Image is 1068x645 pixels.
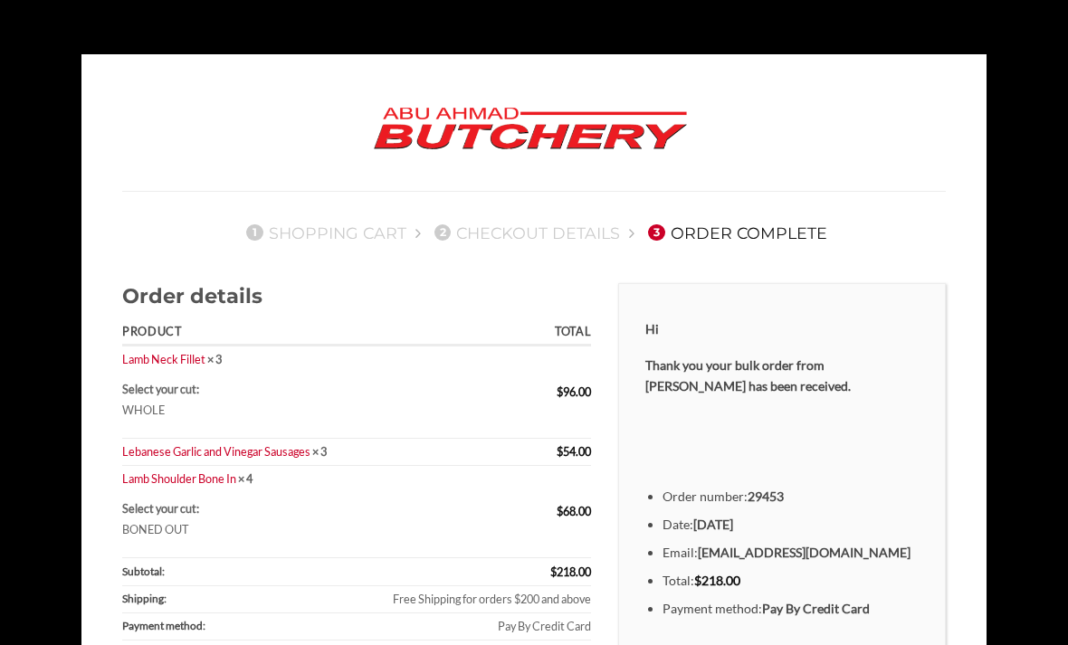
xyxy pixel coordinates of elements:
bdi: 96.00 [557,384,591,399]
span: 218.00 [550,564,591,579]
strong: [EMAIL_ADDRESS][DOMAIN_NAME] [698,545,911,560]
th: Product [122,320,360,346]
bdi: 68.00 [557,504,591,518]
img: Abu Ahmad Butchery [358,95,702,164]
bdi: 54.00 [557,444,591,459]
td: Pay By Credit Card [360,613,591,640]
strong: × 3 [207,352,222,366]
strong: Pay By Credit Card [762,601,870,616]
strong: × 3 [312,444,327,459]
strong: 29453 [748,488,784,504]
span: $ [550,564,557,579]
span: 1 [246,224,262,241]
strong: Select your cut: [122,382,199,396]
strong: Select your cut: [122,501,199,516]
li: Email: [663,543,919,564]
li: Total: [663,571,919,592]
span: 2 [434,224,451,241]
a: Lebanese Garlic and Vinegar Sausages [122,444,310,459]
td: Free Shipping for orders $200 and above [360,586,591,613]
span: $ [557,504,563,518]
th: Payment method: [122,613,360,640]
li: Order number: [663,487,919,507]
p: Thank you your bulk order from [PERSON_NAME] has been received. [645,356,919,396]
a: 2Checkout details [429,223,621,242]
strong: [DATE] [693,517,733,532]
nav: Checkout steps [122,209,946,256]
strong: × 4 [238,471,253,486]
h2: Order details [122,283,591,309]
th: Shipping: [122,586,360,613]
bdi: 218.00 [694,573,740,588]
strong: Hi [645,321,659,337]
th: Total [360,320,591,346]
p: WHOLE [122,403,355,417]
li: Date: [663,515,919,536]
a: 1Shopping Cart [241,223,406,242]
span: $ [557,444,563,459]
a: Lamb Neck Fillet [122,352,205,366]
li: Payment method: [663,599,919,620]
a: Lamb Shoulder Bone In [122,471,236,486]
p: BONED OUT [122,522,355,536]
th: Subtotal: [122,558,360,585]
span: $ [694,573,701,588]
span: $ [557,384,563,399]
